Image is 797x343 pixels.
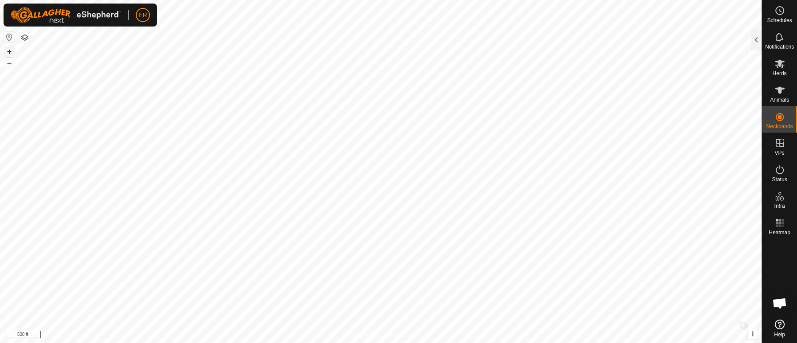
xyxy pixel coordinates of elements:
span: ER [138,11,147,20]
button: Reset Map [4,32,15,42]
button: + [4,46,15,57]
span: Heatmap [769,230,790,235]
button: – [4,58,15,69]
button: Map Layers [19,32,30,43]
span: Help [774,332,785,337]
span: Herds [772,71,786,76]
span: Neckbands [766,124,793,129]
span: Schedules [767,18,792,23]
a: Privacy Policy [346,332,379,339]
span: Infra [774,203,785,209]
img: Gallagher Logo [11,7,121,23]
span: i [752,330,754,338]
span: Animals [770,97,789,103]
span: Notifications [765,44,794,50]
a: Contact Us [390,332,416,339]
span: Status [772,177,787,182]
span: VPs [774,150,784,156]
button: i [748,329,758,339]
a: Open chat [766,290,793,316]
a: Help [762,316,797,341]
